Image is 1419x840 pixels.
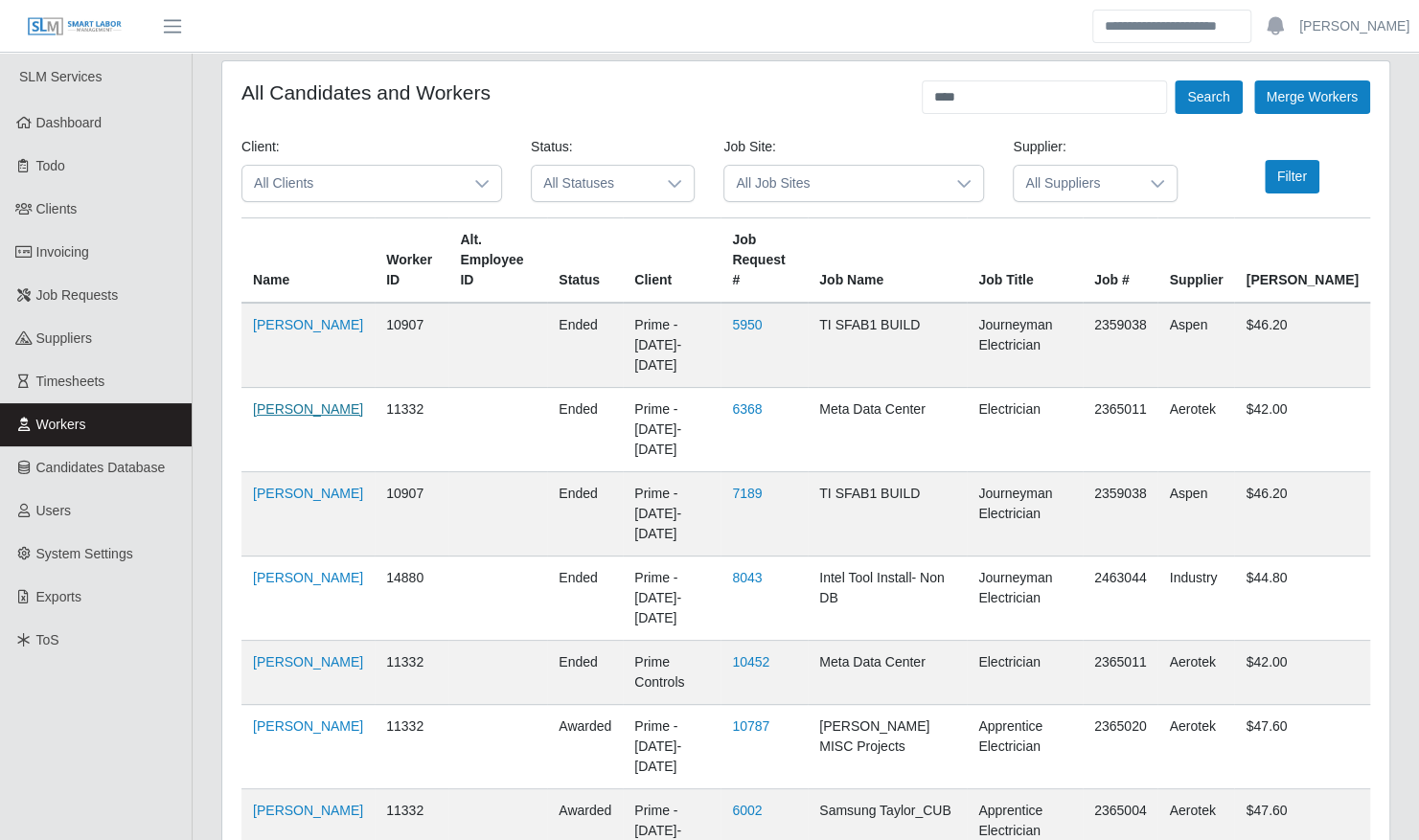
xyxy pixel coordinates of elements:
a: [PERSON_NAME] [253,486,363,501]
a: 5950 [732,317,762,332]
span: All Job Sites [724,166,945,201]
th: Job Request # [721,218,808,304]
td: $46.20 [1234,303,1370,388]
a: [PERSON_NAME] [253,317,363,332]
td: 2463044 [1083,556,1158,641]
td: 11332 [375,641,448,705]
td: Prime - [DATE]-[DATE] [623,388,721,472]
td: Journeyman Electrician [967,472,1083,556]
td: TI SFAB1 BUILD [808,472,967,556]
td: TI SFAB1 BUILD [808,303,967,388]
label: Status: [531,137,573,157]
th: Worker ID [375,218,448,304]
td: Aspen [1157,303,1234,388]
span: SLM Services [19,69,102,84]
th: Job Title [967,218,1083,304]
th: [PERSON_NAME] [1234,218,1370,304]
td: ended [547,388,623,472]
td: 10907 [375,303,448,388]
button: Search [1175,80,1242,114]
button: Merge Workers [1254,80,1370,114]
td: 14880 [375,556,448,641]
img: SLM Logo [27,16,123,37]
td: Electrician [967,641,1083,705]
a: [PERSON_NAME] [1299,16,1409,36]
td: Prime - [DATE]-[DATE] [623,705,721,789]
span: Dashboard [36,115,103,130]
span: Job Requests [36,287,119,303]
a: 6002 [732,803,762,818]
span: Workers [36,417,86,432]
span: Users [36,503,72,518]
span: Suppliers [36,330,92,346]
th: Client [623,218,721,304]
span: Todo [36,158,65,173]
td: 2359038 [1083,472,1158,556]
th: Job Name [808,218,967,304]
td: Apprentice Electrician [967,705,1083,789]
td: Industry [1157,556,1234,641]
button: Filter [1265,160,1319,193]
td: 2365011 [1083,388,1158,472]
td: Electrician [967,388,1083,472]
a: 10787 [732,718,769,734]
td: 10907 [375,472,448,556]
a: [PERSON_NAME] [253,803,363,818]
td: 11332 [375,705,448,789]
a: 10452 [732,654,769,670]
span: All Clients [242,166,463,201]
span: Clients [36,201,78,216]
span: Exports [36,589,81,604]
td: $44.80 [1234,556,1370,641]
td: Prime - [DATE]-[DATE] [623,556,721,641]
td: 2359038 [1083,303,1158,388]
td: 11332 [375,388,448,472]
span: Timesheets [36,374,105,389]
span: ToS [36,632,59,647]
td: Aerotek [1157,641,1234,705]
label: Client: [241,137,280,157]
label: Job Site: [723,137,775,157]
th: Status [547,218,623,304]
td: Journeyman Electrician [967,303,1083,388]
td: Aerotek [1157,705,1234,789]
span: Candidates Database [36,460,166,475]
td: ended [547,641,623,705]
a: [PERSON_NAME] [253,718,363,734]
td: 2365011 [1083,641,1158,705]
span: All Suppliers [1014,166,1137,201]
td: ended [547,556,623,641]
th: Alt. Employee ID [448,218,547,304]
th: Job # [1083,218,1158,304]
td: Prime - [DATE]-[DATE] [623,303,721,388]
td: $42.00 [1234,388,1370,472]
a: 7189 [732,486,762,501]
td: ended [547,303,623,388]
a: [PERSON_NAME] [253,654,363,670]
td: Meta Data Center [808,641,967,705]
td: Journeyman Electrician [967,556,1083,641]
td: Meta Data Center [808,388,967,472]
span: Invoicing [36,244,89,260]
a: 8043 [732,570,762,585]
span: All Statuses [532,166,655,201]
td: [PERSON_NAME] MISC Projects [808,705,967,789]
td: $47.60 [1234,705,1370,789]
a: [PERSON_NAME] [253,401,363,417]
td: $42.00 [1234,641,1370,705]
label: Supplier: [1013,137,1065,157]
td: ended [547,472,623,556]
input: Search [1092,10,1251,43]
td: Prime Controls [623,641,721,705]
td: Aerotek [1157,388,1234,472]
th: Name [241,218,375,304]
th: Supplier [1157,218,1234,304]
td: 2365020 [1083,705,1158,789]
a: [PERSON_NAME] [253,570,363,585]
td: Intel Tool Install- Non DB [808,556,967,641]
td: $46.20 [1234,472,1370,556]
td: awarded [547,705,623,789]
h4: All Candidates and Workers [241,80,491,104]
a: 6368 [732,401,762,417]
td: Prime - [DATE]-[DATE] [623,472,721,556]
